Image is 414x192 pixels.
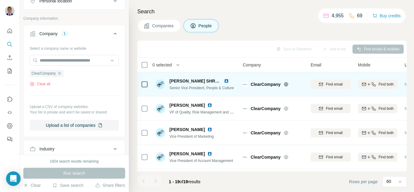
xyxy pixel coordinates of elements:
span: Companies [152,23,174,29]
button: Save search [52,182,83,188]
div: Industry [39,146,55,152]
button: Find both [358,80,397,89]
button: Buy credits [372,12,401,20]
span: Find email [326,154,342,160]
span: results [169,179,200,184]
button: Enrich CSV [5,52,15,63]
img: Logo of ClearCompany [243,82,248,87]
span: [PERSON_NAME] [169,151,205,157]
span: Find both [379,154,394,160]
button: Search [5,39,15,50]
button: Use Surfe API [5,107,15,118]
span: People [199,23,212,29]
p: Upload a CSV of company websites. [30,104,119,109]
img: LinkedIn logo [224,79,229,83]
span: Lists [405,62,413,68]
img: Avatar [155,128,165,138]
img: Logo of ClearCompany [243,106,248,111]
span: Find email [326,106,342,111]
button: Upload a list of companies [30,120,119,131]
span: 0 selected [152,62,172,68]
p: 4,955 [332,12,344,19]
img: Logo of ClearCompany [243,155,248,160]
span: ClearCompany [251,154,281,160]
span: ClearCompany [251,130,281,136]
span: [PERSON_NAME] [169,126,205,133]
div: Company [39,31,58,37]
span: Find both [379,106,394,111]
span: 19 [183,179,188,184]
button: Find email [311,104,351,113]
p: Company information [23,16,125,21]
span: ClearCompany [251,106,281,112]
p: 69 [357,12,362,19]
img: Logo of ClearCompany [243,130,248,135]
button: Company1 [24,26,125,43]
span: Senior Vice President, People & Culture [169,86,234,90]
span: [PERSON_NAME] [169,102,205,108]
span: [PERSON_NAME] SHRM-SCP, PHR [169,79,240,83]
img: Avatar [5,6,15,16]
button: Industry [24,142,125,156]
button: Find email [311,153,351,162]
button: Share filters [95,182,125,188]
button: Feedback [5,134,15,145]
span: 1 - 19 [169,179,180,184]
span: Rows per page [349,179,378,185]
div: 1 [61,31,68,36]
p: 60 [386,178,391,184]
img: Avatar [155,104,165,113]
span: ClearCompany [32,71,56,76]
span: Find email [326,82,342,87]
span: Find both [379,130,394,136]
div: Select a company name or website [30,43,119,51]
span: Mobile [358,62,370,68]
div: Open Intercom Messenger [6,171,21,186]
button: Find both [358,104,397,113]
img: Avatar [155,152,165,162]
button: Find both [358,153,397,162]
span: Company [243,62,261,68]
button: Use Surfe on LinkedIn [5,94,15,105]
span: Find email [326,130,342,136]
p: Your list is private and won't be saved or shared. [30,109,119,115]
button: Find both [358,128,397,137]
span: Vice President of Marketing [169,134,214,139]
button: Quick start [5,25,15,36]
span: ClearCompany [251,81,281,87]
span: Vice President of Account Management [169,159,233,163]
img: LinkedIn logo [207,151,212,156]
button: My lists [5,66,15,76]
span: Email [311,62,321,68]
button: Clear [23,182,41,188]
h4: Search [137,7,407,16]
button: Dashboard [5,120,15,131]
img: LinkedIn logo [207,127,212,132]
span: Find both [379,82,394,87]
span: VP of Quality, Risk Management and Compliance [169,109,249,114]
div: 1924 search results remaining [50,159,99,164]
img: LinkedIn logo [207,103,212,108]
img: Avatar [155,79,165,89]
span: of [180,179,183,184]
button: Find email [311,80,351,89]
button: Clear all [30,81,50,87]
button: Find email [311,128,351,137]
